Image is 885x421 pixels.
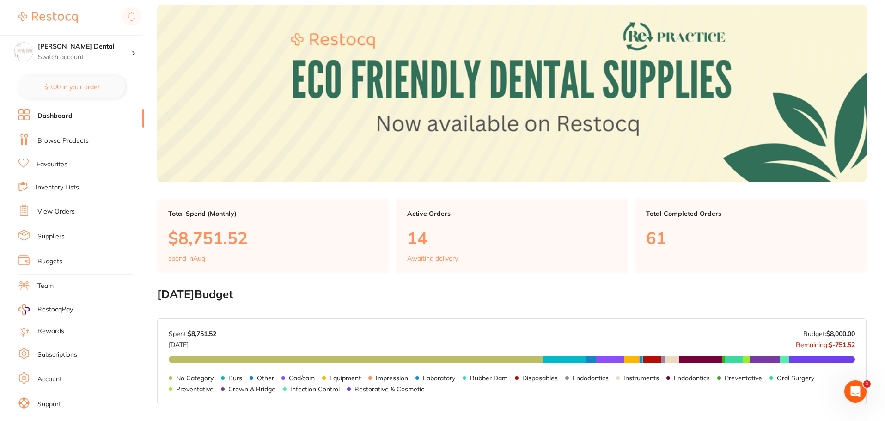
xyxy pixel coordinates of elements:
p: Infection Control [290,385,340,393]
img: Restocq Logo [18,12,78,23]
img: Hornsby Dental [14,43,33,61]
a: Budgets [37,257,62,266]
a: View Orders [37,207,75,216]
p: Burs [228,374,242,382]
p: Rubber Dam [470,374,507,382]
p: Endodontics [674,374,710,382]
a: Restocq Logo [18,7,78,28]
iframe: Intercom live chat [844,380,867,403]
a: Rewards [37,327,64,336]
p: Oral Surgery [777,374,814,382]
button: $0.00 in your order [18,76,125,98]
a: Dashboard [37,111,73,121]
strong: $8,751.52 [188,329,216,338]
p: Laboratory [423,374,455,382]
p: Cad/cam [289,374,315,382]
strong: $-751.52 [829,341,855,349]
p: Preventative [176,385,214,393]
a: RestocqPay [18,304,73,315]
a: Total Spend (Monthly)$8,751.52spend inAug [157,199,389,274]
p: 14 [407,228,616,247]
p: 61 [646,228,855,247]
p: Preventative [725,374,762,382]
p: Instruments [623,374,659,382]
p: No Category [176,374,214,382]
p: Total Completed Orders [646,210,855,217]
p: Crown & Bridge [228,385,275,393]
a: Active Orders14Awaiting delivery [396,199,628,274]
span: 1 [863,380,871,388]
p: $8,751.52 [168,228,378,247]
img: Dashboard [157,5,867,182]
p: Switch account [38,53,131,62]
p: Remaining: [796,337,855,348]
p: Budget: [803,330,855,337]
a: Favourites [37,160,67,169]
a: Subscriptions [37,350,77,360]
a: Team [37,281,54,291]
p: Disposables [522,374,558,382]
a: Inventory Lists [36,183,79,192]
p: Active Orders [407,210,616,217]
h4: Hornsby Dental [38,42,131,51]
a: Total Completed Orders61 [635,199,867,274]
p: spend in Aug [168,255,205,262]
p: Restorative & Cosmetic [354,385,424,393]
p: Total Spend (Monthly) [168,210,378,217]
a: Browse Products [37,136,89,146]
p: Impression [376,374,408,382]
p: Equipment [330,374,361,382]
p: Spent: [169,330,216,337]
p: Other [257,374,274,382]
a: Account [37,375,62,384]
img: RestocqPay [18,304,30,315]
a: Suppliers [37,232,65,241]
strong: $8,000.00 [826,329,855,338]
p: Endodontics [573,374,609,382]
a: Support [37,400,61,409]
p: [DATE] [169,337,216,348]
h2: [DATE] Budget [157,288,867,301]
p: Awaiting delivery [407,255,458,262]
span: RestocqPay [37,305,73,314]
